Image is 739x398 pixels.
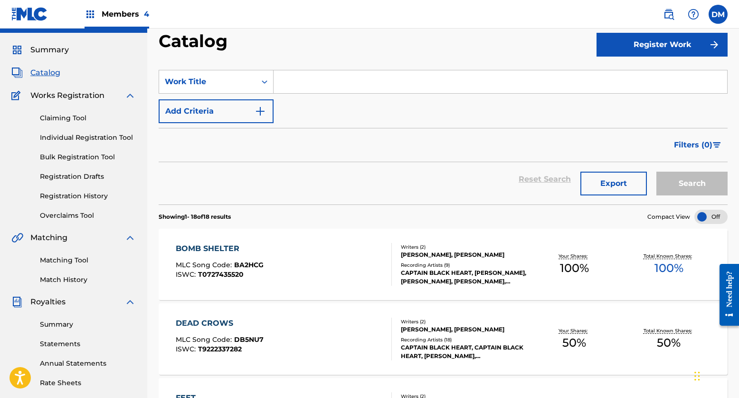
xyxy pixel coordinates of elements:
span: Filters ( 0 ) [674,139,712,151]
img: f7272a7cc735f4ea7f67.svg [709,39,720,50]
span: 50 % [562,334,586,351]
span: BA2HCG [234,261,264,269]
img: filter [713,142,721,148]
a: Registration History [40,191,136,201]
a: Summary [40,320,136,330]
div: CAPTAIN BLACK HEART, CAPTAIN BLACK HEART, [PERSON_NAME], [PERSON_NAME], CAPTAIN BLACK HEART, CAPT... [401,343,527,360]
img: expand [124,90,136,101]
img: search [663,9,674,20]
img: Summary [11,44,23,56]
a: Matching Tool [40,255,136,265]
a: Individual Registration Tool [40,133,136,143]
a: CatalogCatalog [11,67,60,78]
a: Claiming Tool [40,113,136,123]
a: Bulk Registration Tool [40,152,136,162]
a: Public Search [659,5,678,24]
button: Export [580,172,647,195]
div: Writers ( 2 ) [401,243,527,251]
span: MLC Song Code : [176,335,234,344]
a: SummarySummary [11,44,69,56]
h2: Catalog [159,30,232,52]
span: T9222337282 [198,345,242,353]
span: 4 [144,10,149,19]
a: Statements [40,339,136,349]
span: 100 % [654,260,683,277]
div: Help [684,5,703,24]
span: DB5NU7 [234,335,264,344]
div: Writers ( 2 ) [401,318,527,325]
span: Works Registration [30,90,104,101]
button: Register Work [597,33,728,57]
p: Showing 1 - 18 of 18 results [159,213,231,221]
div: [PERSON_NAME], [PERSON_NAME] [401,251,527,259]
a: BOMB SHELTERMLC Song Code:BA2HCGISWC:T0727435520Writers (2)[PERSON_NAME], [PERSON_NAME]Recording ... [159,229,728,300]
div: DEAD CROWS [176,318,264,329]
a: Registration Drafts [40,172,136,182]
span: ISWC : [176,270,198,279]
div: Work Title [165,76,250,87]
p: Your Shares: [559,327,590,334]
span: MLC Song Code : [176,261,234,269]
p: Total Known Shares: [644,252,694,260]
img: MLC Logo [11,7,48,21]
span: 100 % [560,260,589,277]
span: 50 % [657,334,681,351]
img: Works Registration [11,90,24,101]
img: Catalog [11,67,23,78]
div: User Menu [709,5,728,24]
span: Members [102,9,149,19]
img: help [688,9,699,20]
span: Matching [30,232,67,243]
img: expand [124,296,136,308]
span: ISWC : [176,345,198,353]
p: Total Known Shares: [644,327,694,334]
a: Match History [40,275,136,285]
span: Royalties [30,296,66,308]
img: Matching [11,232,23,243]
div: BOMB SHELTER [176,243,264,254]
span: Catalog [30,67,60,78]
a: Annual Statements [40,359,136,369]
button: Add Criteria [159,99,274,123]
button: Filters (0) [668,133,728,157]
p: Your Shares: [559,252,590,260]
div: Drag [694,362,700,390]
span: Summary [30,44,69,56]
iframe: Chat Widget [692,352,739,398]
iframe: Resource Center [712,255,739,334]
div: [PERSON_NAME], [PERSON_NAME] [401,325,527,334]
div: CAPTAIN BLACK HEART, [PERSON_NAME], [PERSON_NAME], [PERSON_NAME], [PERSON_NAME], CAPTAIN BLACK HE... [401,269,527,286]
img: 9d2ae6d4665cec9f34b9.svg [255,106,266,117]
img: expand [124,232,136,243]
a: Rate Sheets [40,378,136,388]
div: Recording Artists ( 9 ) [401,262,527,269]
a: DEAD CROWSMLC Song Code:DB5NU7ISWC:T9222337282Writers (2)[PERSON_NAME], [PERSON_NAME]Recording Ar... [159,303,728,375]
a: Overclaims Tool [40,211,136,221]
div: Recording Artists ( 18 ) [401,336,527,343]
span: Compact View [647,213,690,221]
img: Royalties [11,296,23,308]
img: Top Rightsholders [85,9,96,20]
form: Search Form [159,70,728,204]
span: T0727435520 [198,270,244,279]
